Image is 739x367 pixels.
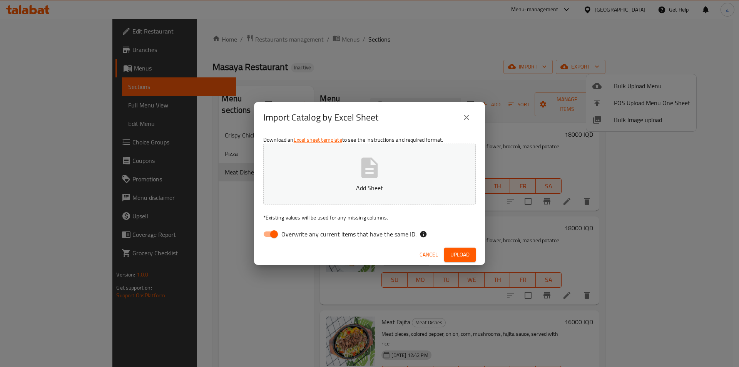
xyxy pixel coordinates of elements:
p: Add Sheet [275,183,464,193]
button: close [457,108,476,127]
button: Add Sheet [263,144,476,204]
span: Overwrite any current items that have the same ID. [281,230,416,239]
p: Existing values will be used for any missing columns. [263,214,476,221]
a: Excel sheet template [294,135,342,145]
button: Upload [444,248,476,262]
span: Cancel [420,250,438,260]
div: Download an to see the instructions and required format. [254,133,485,245]
span: Upload [450,250,470,260]
h2: Import Catalog by Excel Sheet [263,111,378,124]
button: Cancel [416,248,441,262]
svg: If the overwrite option isn't selected, then the items that match an existing ID will be ignored ... [420,230,427,238]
